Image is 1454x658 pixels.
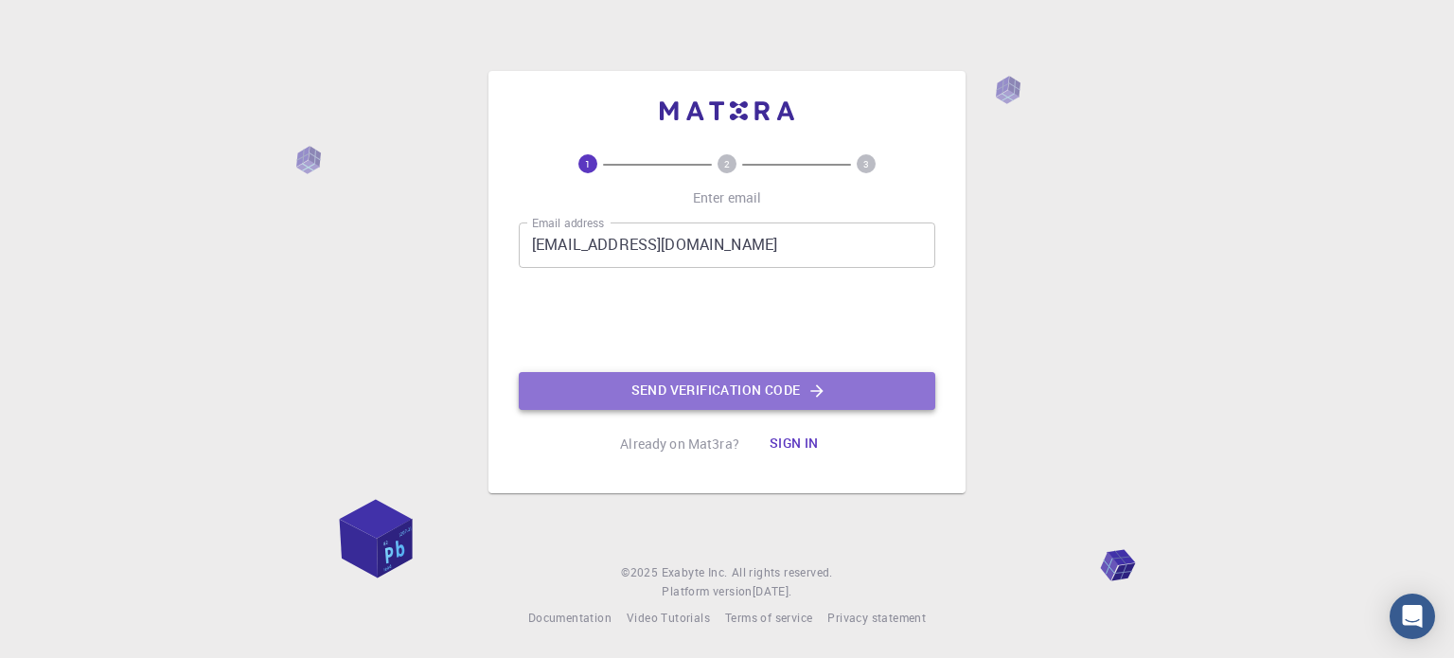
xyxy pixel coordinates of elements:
span: Video Tutorials [627,610,710,625]
a: Video Tutorials [627,609,710,628]
span: Exabyte Inc. [662,564,728,579]
text: 1 [585,157,591,170]
span: Privacy statement [827,610,926,625]
text: 3 [863,157,869,170]
a: Privacy statement [827,609,926,628]
label: Email address [532,215,604,231]
text: 2 [724,157,730,170]
a: [DATE]. [753,582,792,601]
p: Enter email [693,188,762,207]
a: Documentation [528,609,612,628]
button: Sign in [754,425,834,463]
span: Platform version [662,582,752,601]
a: Exabyte Inc. [662,563,728,582]
span: © 2025 [621,563,661,582]
span: Terms of service [725,610,812,625]
span: Documentation [528,610,612,625]
iframe: reCAPTCHA [583,283,871,357]
a: Terms of service [725,609,812,628]
button: Send verification code [519,372,935,410]
p: Already on Mat3ra? [620,435,739,453]
div: Open Intercom Messenger [1390,594,1435,639]
span: [DATE] . [753,583,792,598]
span: All rights reserved. [732,563,833,582]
